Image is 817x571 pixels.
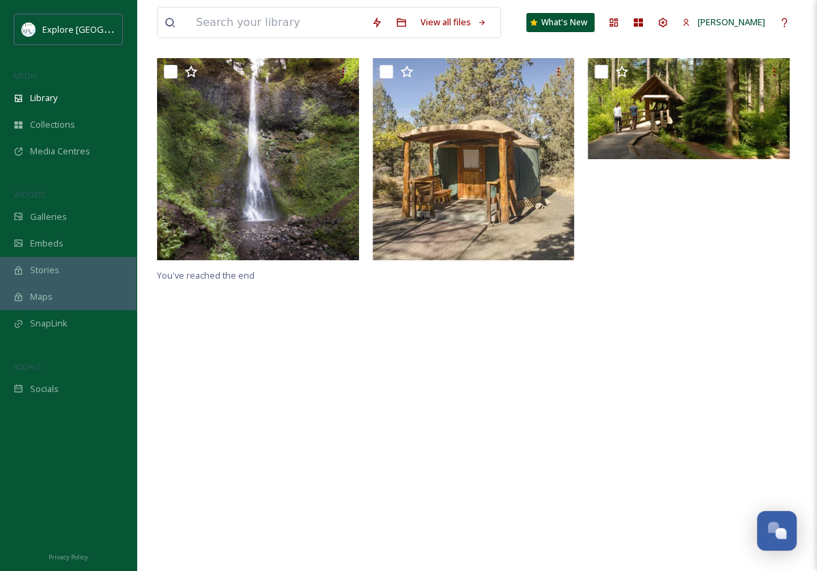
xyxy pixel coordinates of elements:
[189,8,364,38] input: Search your library
[588,58,790,159] img: Silver falls RV PArk outdoors.jfif
[30,118,75,131] span: Collections
[675,9,772,36] a: [PERSON_NAME]
[48,548,88,564] a: Privacy Policy
[698,16,765,28] span: [PERSON_NAME]
[526,13,594,32] a: What's New
[30,92,57,105] span: Library
[30,317,68,330] span: SnapLink
[14,70,38,81] span: MEDIA
[30,210,67,223] span: Galleries
[14,189,45,199] span: WIDGETS
[373,58,575,260] img: Silver falls Cabin.jpg
[157,58,359,260] img: Silverfalls Waterfall.jpg
[22,23,35,36] img: north%20marion%20account.png
[757,511,797,551] button: Open Chat
[30,382,59,395] span: Socials
[42,23,230,36] span: Explore [GEOGRAPHIC_DATA][PERSON_NAME]
[414,9,493,36] a: View all files
[48,553,88,561] span: Privacy Policy
[30,145,90,158] span: Media Centres
[157,269,255,281] span: You've reached the end
[14,361,41,372] span: SOCIALS
[30,264,59,277] span: Stories
[30,290,53,303] span: Maps
[30,237,63,250] span: Embeds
